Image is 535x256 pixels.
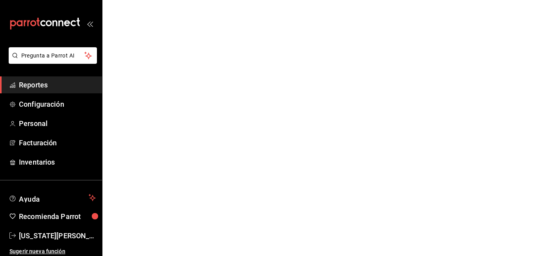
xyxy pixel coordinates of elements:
[19,99,96,109] span: Configuración
[6,57,97,65] a: Pregunta a Parrot AI
[21,52,85,60] span: Pregunta a Parrot AI
[19,118,96,129] span: Personal
[19,157,96,167] span: Inventarios
[87,20,93,27] button: open_drawer_menu
[19,211,96,222] span: Recomienda Parrot
[19,193,85,202] span: Ayuda
[9,47,97,64] button: Pregunta a Parrot AI
[19,137,96,148] span: Facturación
[9,247,96,256] span: Sugerir nueva función
[19,80,96,90] span: Reportes
[19,230,96,241] span: [US_STATE][PERSON_NAME]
